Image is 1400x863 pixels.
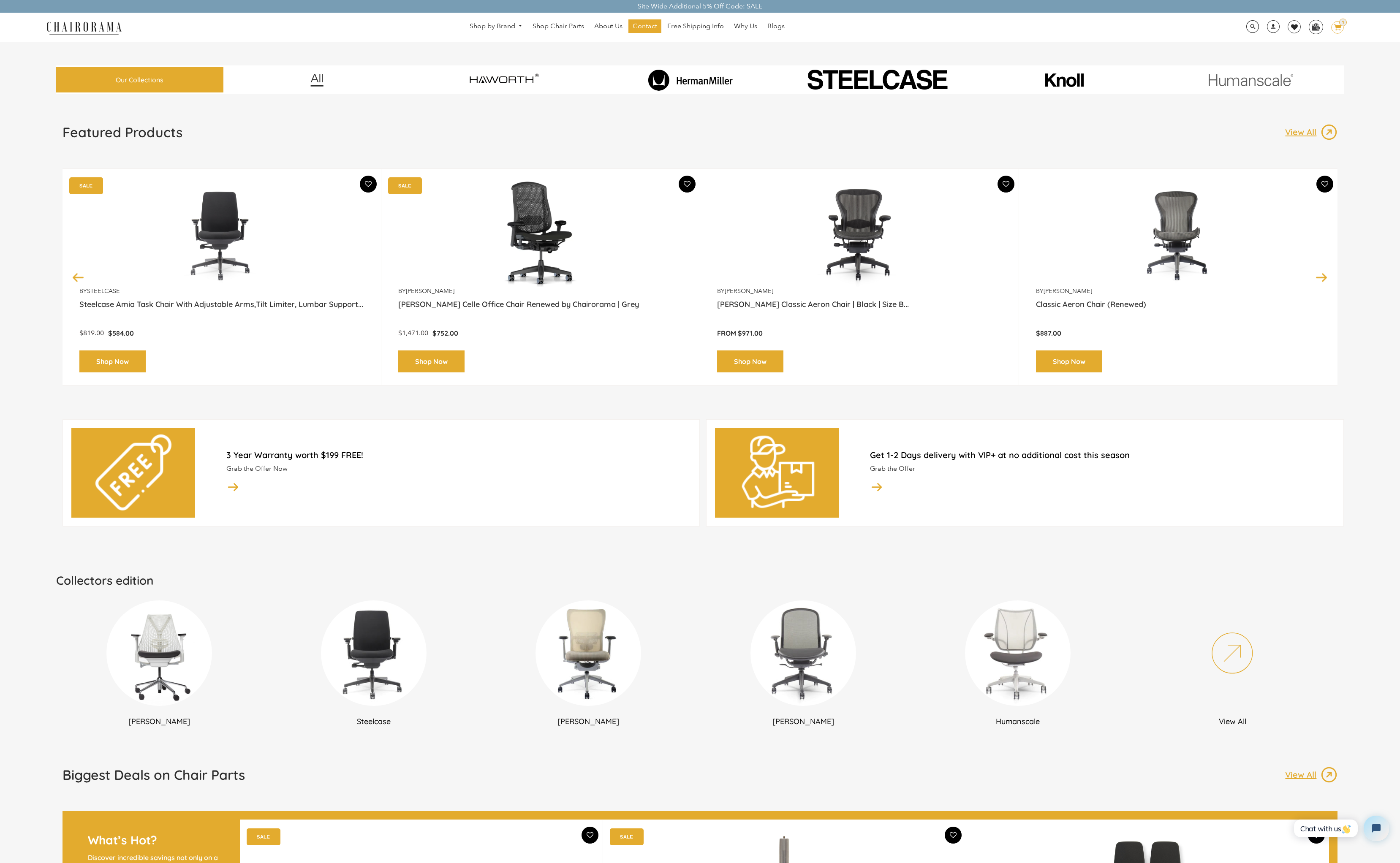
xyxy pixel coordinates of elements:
p: $819.00 [79,329,108,338]
h2: [PERSON_NAME] [56,716,262,726]
h2: [PERSON_NAME] [485,716,691,726]
img: image_7_14f0750b-d084-457f-979a-a1ab9f6582c4.png [444,65,563,95]
p: View All [1285,769,1321,780]
a: [PERSON_NAME] [1044,287,1092,295]
h2: Collectors edition [56,573,1344,588]
a: View All [1285,124,1337,141]
span: Shop Chair Parts [533,22,584,31]
h2: What’s Hot? [88,833,223,847]
a: Classic Aeron Chair (Renewed) - chairorama Classic Aeron Chair (Renewed) - chairorama [1036,182,1321,287]
p: $752.00 [432,329,458,338]
a: [PERSON_NAME] [725,287,773,295]
button: Add To Wishlist [360,176,377,193]
h2: 3 Year Warranty worth $199 FREE! [226,450,691,460]
text: SALE [256,834,269,839]
h1: Biggest Deals on Chair Parts [63,766,245,783]
h2: View All [1129,716,1335,726]
img: WhatsApp_Image_2024-07-12_at_16.23.01.webp [1309,20,1322,33]
a: Shop Now [717,350,783,373]
button: Add To Wishlist [998,176,1014,193]
a: Blogs [763,19,789,33]
a: Shop Now [398,350,465,373]
h1: Featured Products [63,124,182,141]
a: Shop Now [1036,350,1102,373]
h2: Humanscale [915,716,1121,726]
img: image_13.png [1321,124,1337,141]
img: Herman Miller Classic Aeron Chair | Black | Size B (Renewed) - chairorama [717,182,1002,287]
img: Herman Miller Celle Office Chair Renewed by Chairorama | Grey - chairorama [398,182,683,287]
a: Humanscale [915,600,1121,726]
p: by [717,287,1002,295]
a: About Us [590,19,627,33]
a: Shop by Brand [465,20,527,33]
p: Grab the Offer [870,464,1335,473]
p: $887.00 [1036,329,1321,338]
a: Featured Products [63,124,182,147]
p: $584.00 [108,329,134,338]
img: image_14.png [870,480,883,494]
button: Add To Wishlist [1316,176,1333,193]
img: DSC_6036-min_360x_bcd95d38-0996-4c89-acee-1464bee9fefc_300x300.webp [965,600,1071,706]
img: image_8_173eb7e0-7579-41b4-bc8e-4ba0b8ba93e8.png [631,69,750,91]
button: Previous [71,270,86,285]
a: View All [1285,766,1337,783]
a: [PERSON_NAME] [700,600,906,726]
button: Add To Wishlist [945,827,962,844]
a: 1 [1325,21,1344,34]
div: 1 [1339,19,1347,26]
img: image_10_1.png [1026,72,1102,88]
a: View All [1129,600,1335,726]
img: image_13.png [1321,766,1337,783]
a: [PERSON_NAME] [56,600,262,726]
img: image_12.png [294,73,340,87]
span: Blogs [767,22,785,31]
text: SALE [79,183,92,188]
a: Shop Chair Parts [528,19,588,33]
img: DSC_6648_360x_b06c3dee-c9de-4039-a109-abe52bcda104_300x300.webp [750,600,856,706]
text: SALE [398,183,411,188]
img: PHOTO-2024-07-09-00-53-10-removebg-preview.png [787,66,967,93]
a: Why Us [730,19,761,33]
a: Amia Chair by chairorama.com Renewed Amia Chair chairorama.com [79,182,364,287]
h2: [PERSON_NAME] [700,716,906,726]
img: Classic Aeron Chair (Renewed) - chairorama [1036,182,1321,287]
button: Add To Wishlist [679,176,696,193]
img: Amia Chair by chairorama.com [79,182,364,287]
a: [PERSON_NAME] Classic Aeron Chair | Black | Size B... [717,299,1002,320]
p: by [398,287,683,295]
span: Why Us [734,22,757,31]
img: DSC_0009_360x_0c74c2c9-ada6-4bf5-a92a-d09ed509ee4d_300x300.webp [536,600,641,706]
a: Our Collections [56,67,223,93]
a: Biggest Deals on Chair Parts [63,766,245,790]
a: [PERSON_NAME] [485,600,691,726]
iframe: Tidio Chat [1285,809,1396,848]
h2: Steelcase [271,716,477,726]
img: image_11.png [1191,73,1310,86]
img: New_Project_2_6ea3accc-6ca5-46b8-b704-7bcc153a80af_300x300.png [1180,600,1285,706]
a: Shop Now [79,350,146,373]
img: DSC_0302_360x_6e80a80c-f46d-4795-927b-5d2184506fe0_300x300.webp [321,600,427,706]
a: Herman Miller Celle Office Chair Renewed by Chairorama | Grey - chairorama Herman Miller Celle Of... [398,182,683,287]
img: delivery-man.png [739,434,816,510]
button: Next [1314,270,1329,285]
a: Steelcase [87,287,120,295]
p: View All [1285,127,1321,138]
span: Contact [633,22,657,31]
a: Contact [628,19,661,33]
a: Classic Aeron Chair (Renewed) [1036,299,1321,320]
img: chairorama [42,20,126,35]
a: [PERSON_NAME] Celle Office Chair Renewed by Chairorama | Grey [398,299,683,320]
img: image_14.png [226,480,240,494]
p: $1,471.00 [398,329,432,338]
img: free.png [95,434,171,510]
p: by [79,287,364,295]
img: New_Project_1_a3282e8e-9a3b-4ba3-9537-0120933242cf_300x300.png [106,600,212,706]
a: Steelcase [271,600,477,726]
p: From $971.00 [717,329,1002,338]
a: [PERSON_NAME] [406,287,454,295]
span: Free Shipping Info [667,22,724,31]
p: by [1036,287,1321,295]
